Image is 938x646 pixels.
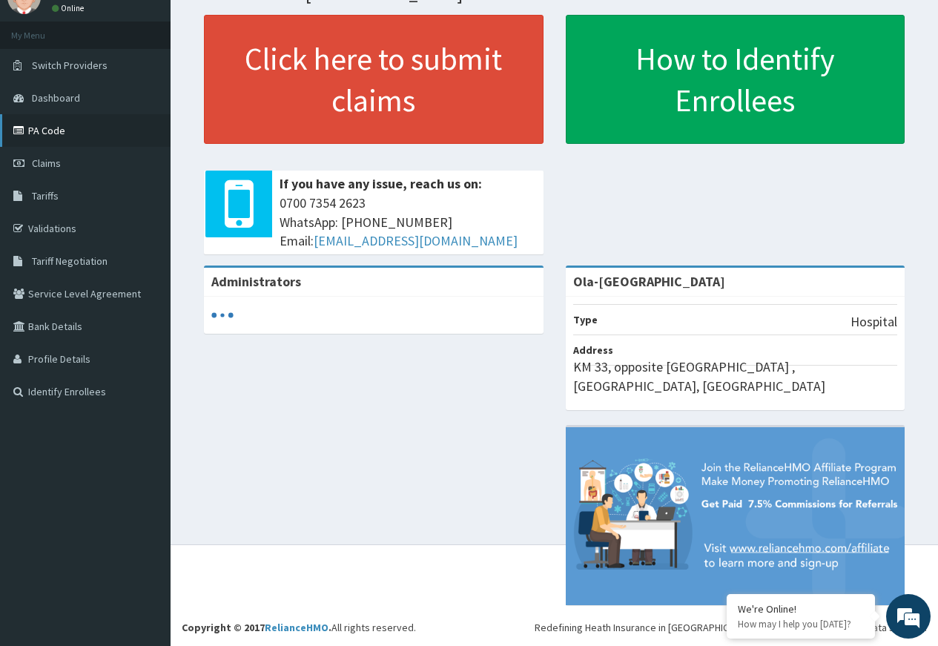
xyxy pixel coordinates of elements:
[182,621,331,634] strong: Copyright © 2017 .
[314,232,518,249] a: [EMAIL_ADDRESS][DOMAIN_NAME]
[211,304,234,326] svg: audio-loading
[32,254,108,268] span: Tariff Negotiation
[204,15,544,144] a: Click here to submit claims
[535,620,927,635] div: Redefining Heath Insurance in [GEOGRAPHIC_DATA] using Telemedicine and Data Science!
[171,544,938,646] footer: All rights reserved.
[738,602,864,616] div: We're Online!
[32,189,59,202] span: Tariffs
[32,156,61,170] span: Claims
[52,3,87,13] a: Online
[265,621,328,634] a: RelianceHMO
[566,427,905,604] img: provider-team-banner.png
[32,59,108,72] span: Switch Providers
[738,618,864,630] p: How may I help you today?
[566,15,905,144] a: How to Identify Enrollees
[573,343,613,357] b: Address
[573,313,598,326] b: Type
[280,194,536,251] span: 0700 7354 2623 WhatsApp: [PHONE_NUMBER] Email:
[573,357,898,395] p: KM 33, opposite [GEOGRAPHIC_DATA] , [GEOGRAPHIC_DATA], [GEOGRAPHIC_DATA]
[851,312,897,332] p: Hospital
[32,91,80,105] span: Dashboard
[280,175,482,192] b: If you have any issue, reach us on:
[211,273,301,290] b: Administrators
[573,273,725,290] strong: Ola-[GEOGRAPHIC_DATA]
